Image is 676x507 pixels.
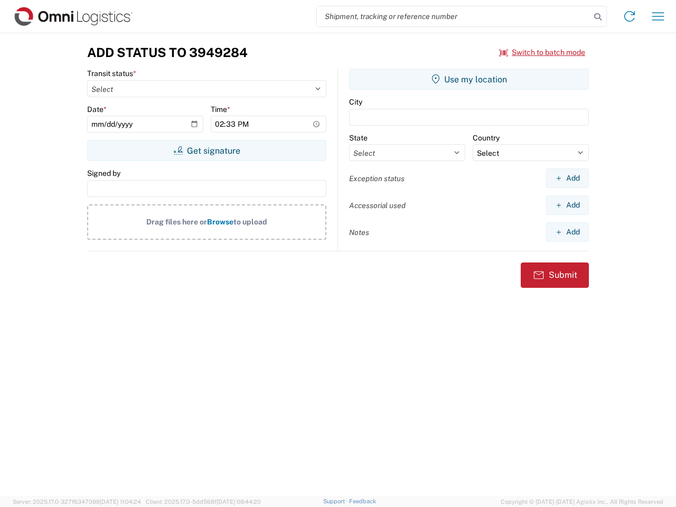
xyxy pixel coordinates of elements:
[13,499,141,505] span: Server: 2025.17.0-327f6347098
[546,168,589,188] button: Add
[349,201,406,210] label: Accessorial used
[349,498,376,504] a: Feedback
[473,133,500,143] label: Country
[349,133,368,143] label: State
[521,262,589,288] button: Submit
[323,498,350,504] a: Support
[100,499,141,505] span: [DATE] 11:04:24
[146,499,261,505] span: Client: 2025.17.0-5dd568f
[146,218,207,226] span: Drag files here or
[211,105,230,114] label: Time
[87,105,107,114] label: Date
[501,497,663,506] span: Copyright © [DATE]-[DATE] Agistix Inc., All Rights Reserved
[349,174,405,183] label: Exception status
[546,222,589,242] button: Add
[317,6,590,26] input: Shipment, tracking or reference number
[87,168,120,178] label: Signed by
[546,195,589,215] button: Add
[207,218,233,226] span: Browse
[349,228,369,237] label: Notes
[349,97,362,107] label: City
[233,218,267,226] span: to upload
[217,499,261,505] span: [DATE] 08:44:20
[87,140,326,161] button: Get signature
[87,69,136,78] label: Transit status
[349,69,589,90] button: Use my location
[87,45,248,60] h3: Add Status to 3949284
[499,44,585,61] button: Switch to batch mode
